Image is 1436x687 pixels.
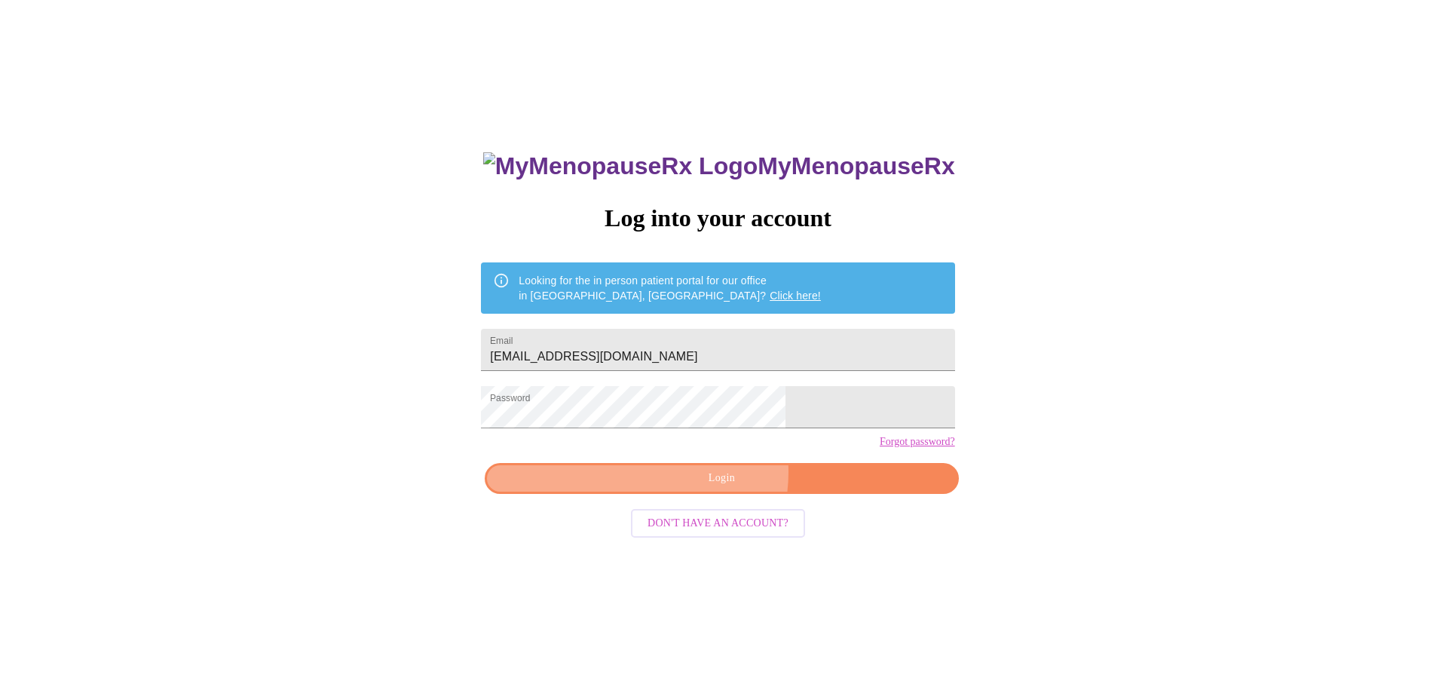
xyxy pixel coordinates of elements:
button: Login [485,463,958,494]
div: Looking for the in person patient portal for our office in [GEOGRAPHIC_DATA], [GEOGRAPHIC_DATA]? [519,267,821,309]
span: Don't have an account? [648,514,788,533]
a: Click here! [770,290,821,302]
h3: MyMenopauseRx [483,152,955,180]
a: Forgot password? [880,436,955,448]
a: Don't have an account? [627,516,809,529]
button: Don't have an account? [631,509,805,538]
h3: Log into your account [481,204,954,232]
span: Login [502,469,941,488]
img: MyMenopauseRx Logo [483,152,758,180]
